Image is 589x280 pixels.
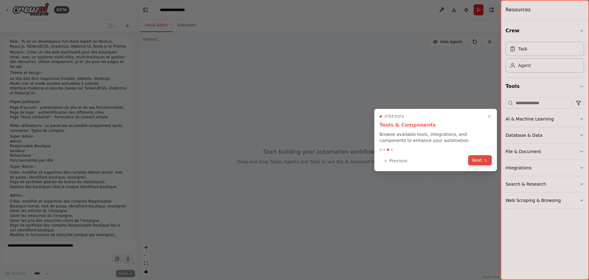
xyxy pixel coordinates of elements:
p: Browse available tools, integrations, and components to enhance your automation. [379,131,492,144]
button: Hide left sidebar [141,6,150,14]
h3: Tools & Components [379,121,492,129]
button: Close walkthrough [486,113,493,120]
button: Next [468,155,492,165]
span: Step 3 of 4 [384,114,404,119]
button: Previous [379,156,411,166]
